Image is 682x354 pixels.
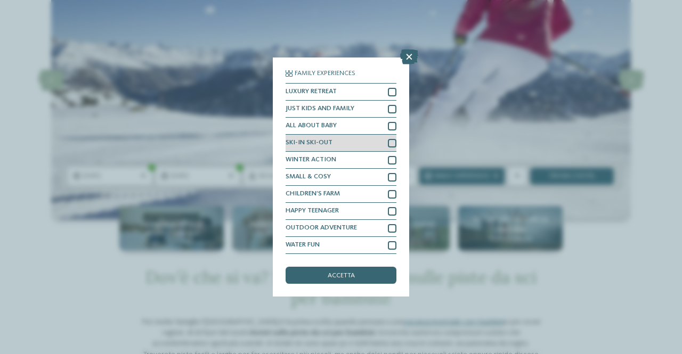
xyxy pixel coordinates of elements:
span: HAPPY TEENAGER [286,208,339,215]
span: OUTDOOR ADVENTURE [286,225,357,232]
span: SKI-IN SKI-OUT [286,139,332,146]
span: CHILDREN’S FARM [286,191,340,197]
span: Family Experiences [295,70,355,77]
span: WATER FUN [286,242,320,249]
span: WINTER ACTION [286,157,336,163]
span: JUST KIDS AND FAMILY [286,105,354,112]
span: accetta [328,273,355,279]
span: LUXURY RETREAT [286,88,337,95]
span: ALL ABOUT BABY [286,122,337,129]
span: SMALL & COSY [286,174,331,180]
